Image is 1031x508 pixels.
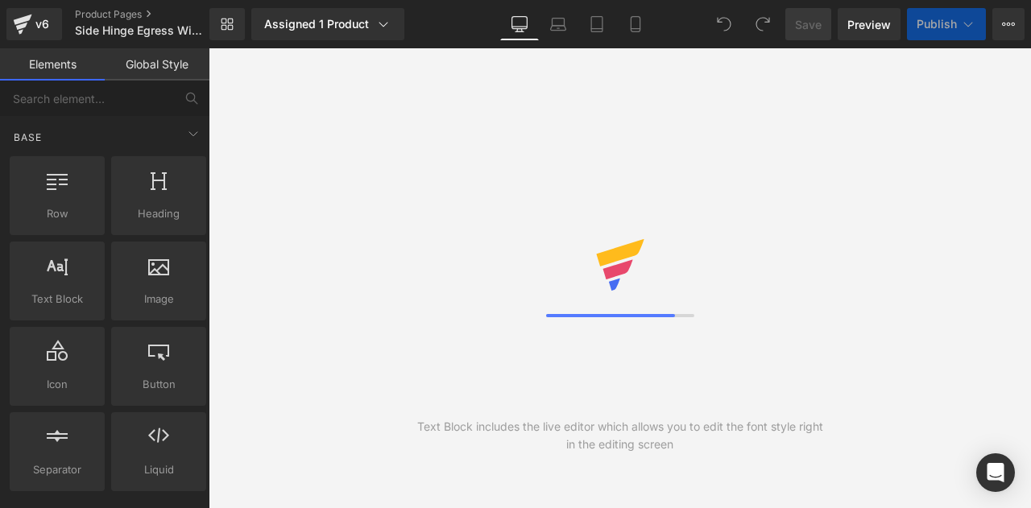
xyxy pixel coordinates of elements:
[907,8,986,40] button: Publish
[14,376,100,393] span: Icon
[32,14,52,35] div: v6
[116,376,201,393] span: Button
[75,24,205,37] span: Side Hinge Egress Window
[105,48,209,81] a: Global Style
[917,18,957,31] span: Publish
[500,8,539,40] a: Desktop
[264,16,391,32] div: Assigned 1 Product
[616,8,655,40] a: Mobile
[414,418,826,453] div: Text Block includes the live editor which allows you to edit the font style right in the editing ...
[747,8,779,40] button: Redo
[12,130,43,145] span: Base
[539,8,578,40] a: Laptop
[6,8,62,40] a: v6
[992,8,1025,40] button: More
[116,461,201,478] span: Liquid
[116,205,201,222] span: Heading
[75,8,236,21] a: Product Pages
[838,8,901,40] a: Preview
[14,291,100,308] span: Text Block
[116,291,201,308] span: Image
[708,8,740,40] button: Undo
[14,461,100,478] span: Separator
[14,205,100,222] span: Row
[847,16,891,33] span: Preview
[795,16,822,33] span: Save
[578,8,616,40] a: Tablet
[209,8,245,40] a: New Library
[976,453,1015,492] div: Open Intercom Messenger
